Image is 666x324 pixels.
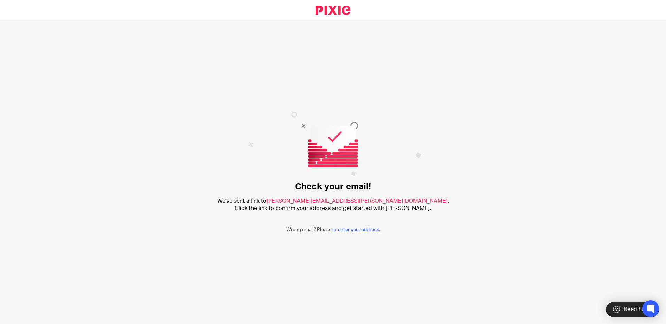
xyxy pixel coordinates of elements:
[286,226,380,233] p: Wrong email? Please .
[332,227,379,232] a: re-enter your address
[266,198,448,204] span: [PERSON_NAME][EMAIL_ADDRESS][PERSON_NAME][DOMAIN_NAME]
[295,181,371,192] h1: Check your email!
[248,112,421,192] img: Confirm email image
[217,197,449,212] h2: We've sent a link to . Click the link to confirm your address and get started with [PERSON_NAME].
[606,302,659,317] div: Need help?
